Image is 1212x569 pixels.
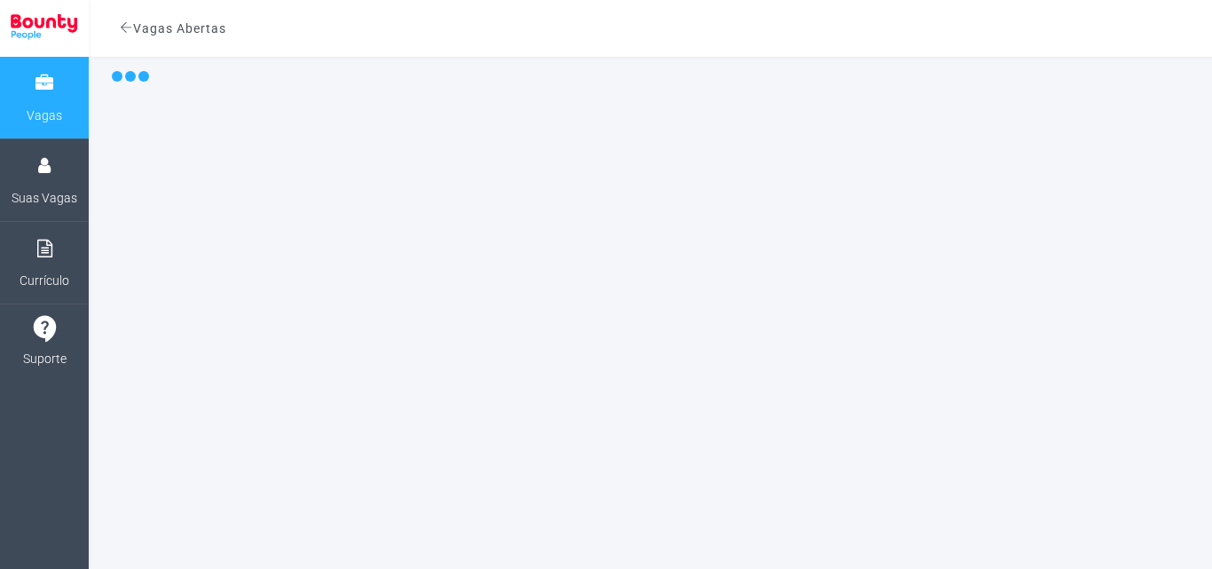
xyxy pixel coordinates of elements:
[105,14,241,43] a: Vagas Abertas
[20,265,69,296] span: Currículo
[23,343,67,375] span: Suporte
[11,14,77,42] img: Imagem do logo da bounty people.
[12,182,77,214] span: Suas Vagas
[33,315,57,343] img: icon-support.svg
[27,99,62,131] span: Vagas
